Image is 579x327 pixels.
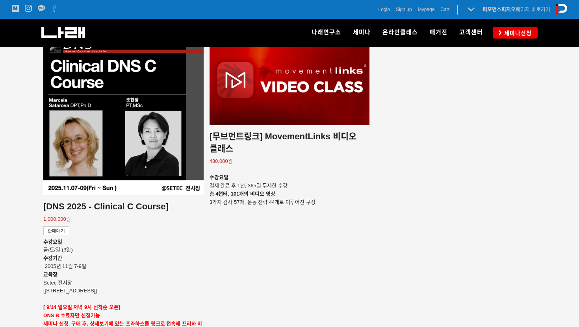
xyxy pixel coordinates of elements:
a: 온라인클래스 [377,19,424,46]
a: Sign up [396,6,412,13]
p: 3가지 검사 57개, 운동 전략 44개로 이루어진 구성 [210,190,370,207]
div: 판매대기 [43,226,69,236]
p: 결제 완료 후 1년, 365일 무제한 수강 [210,174,370,190]
a: 나래연구소 [306,19,347,46]
strong: 교육장 [43,272,58,277]
strong: 수강요일 [43,239,62,245]
a: Login [379,6,390,13]
p: [[STREET_ADDRESS]] [43,287,204,295]
a: [무브먼트링크] MovementLinks 비디오 클래스 430,000원 수강요일결제 완료 후 1년, 365일 무제한 수강총 4챕터, 101개의 비디오 영상3가지 검사 57개,... [210,131,370,207]
strong: 수강요일 [210,174,228,180]
p: 2005년 11월 7-9일 [43,254,204,271]
span: 세미나 [353,29,371,36]
h2: [무브먼트링크] MovementLinks 비디오 클래스 [210,131,370,155]
span: 세미나신청 [502,29,532,37]
span: 고객센터 [459,29,483,36]
a: Cart [440,6,449,13]
strong: 총 4챕터, 101개의 비디오 영상 [210,191,275,197]
span: 온라인클래스 [382,29,418,36]
a: 세미나 [347,19,377,46]
strong: 퍼포먼스피지오 [482,6,516,12]
a: 매거진 [424,19,453,46]
a: 세미나신청 [493,27,538,38]
p: Setec 전시장 [43,279,204,287]
span: 나래연구소 [312,29,341,36]
a: 고객센터 [453,19,489,46]
p: 1,000,000원 [43,216,71,223]
strong: 수강기간 [43,255,62,261]
strong: DNS B 수료자만 신청가능 [43,312,100,318]
p: 430,000원 [210,158,233,165]
a: Mypage [418,6,435,13]
a: 퍼포먼스피지오페이지 바로가기 [482,6,550,12]
strong: [ 9/14 일요일 저녁 9시 선착순 오픈] [43,304,120,310]
p: 금/토/일 (3일) [43,238,204,255]
h2: [DNS 2025 - Clinical C Course] [43,201,204,213]
span: 매거진 [430,29,447,36]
